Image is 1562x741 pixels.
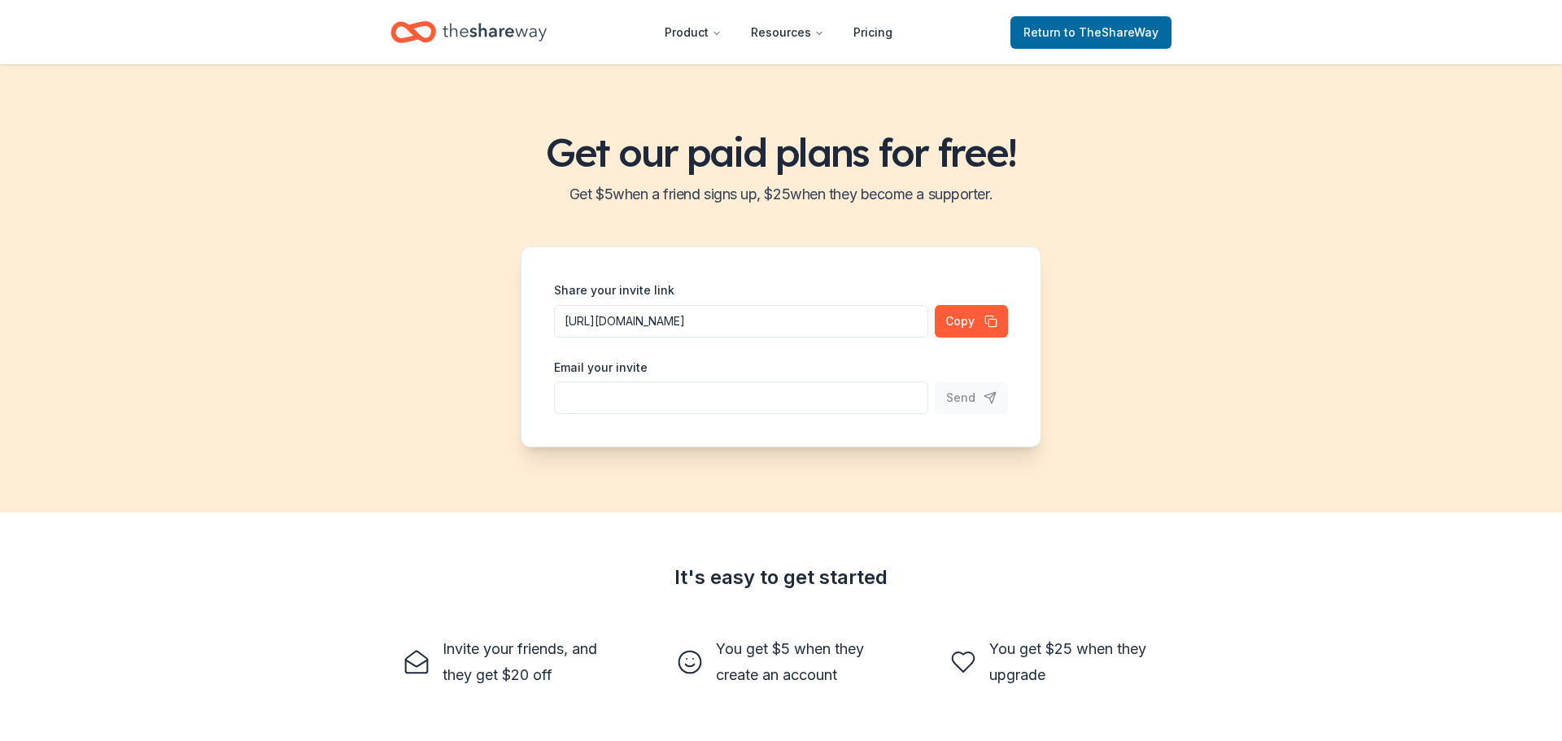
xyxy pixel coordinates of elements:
label: Share your invite link [554,282,674,299]
a: Home [390,13,547,51]
button: Product [652,16,735,49]
h2: Get $ 5 when a friend signs up, $ 25 when they become a supporter. [20,181,1542,207]
button: Resources [738,16,837,49]
nav: Main [652,13,905,51]
a: Returnto TheShareWay [1010,16,1171,49]
div: Invite your friends, and they get $20 off [443,636,612,688]
div: You get $5 when they create an account [716,636,885,688]
div: It's easy to get started [390,564,1171,591]
a: Pricing [840,16,905,49]
div: You get $25 when they upgrade [989,636,1158,688]
label: Email your invite [554,360,648,376]
h1: Get our paid plans for free! [20,129,1542,175]
button: Copy [935,305,1008,338]
span: to TheShareWay [1064,25,1158,39]
span: Return [1023,23,1158,42]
